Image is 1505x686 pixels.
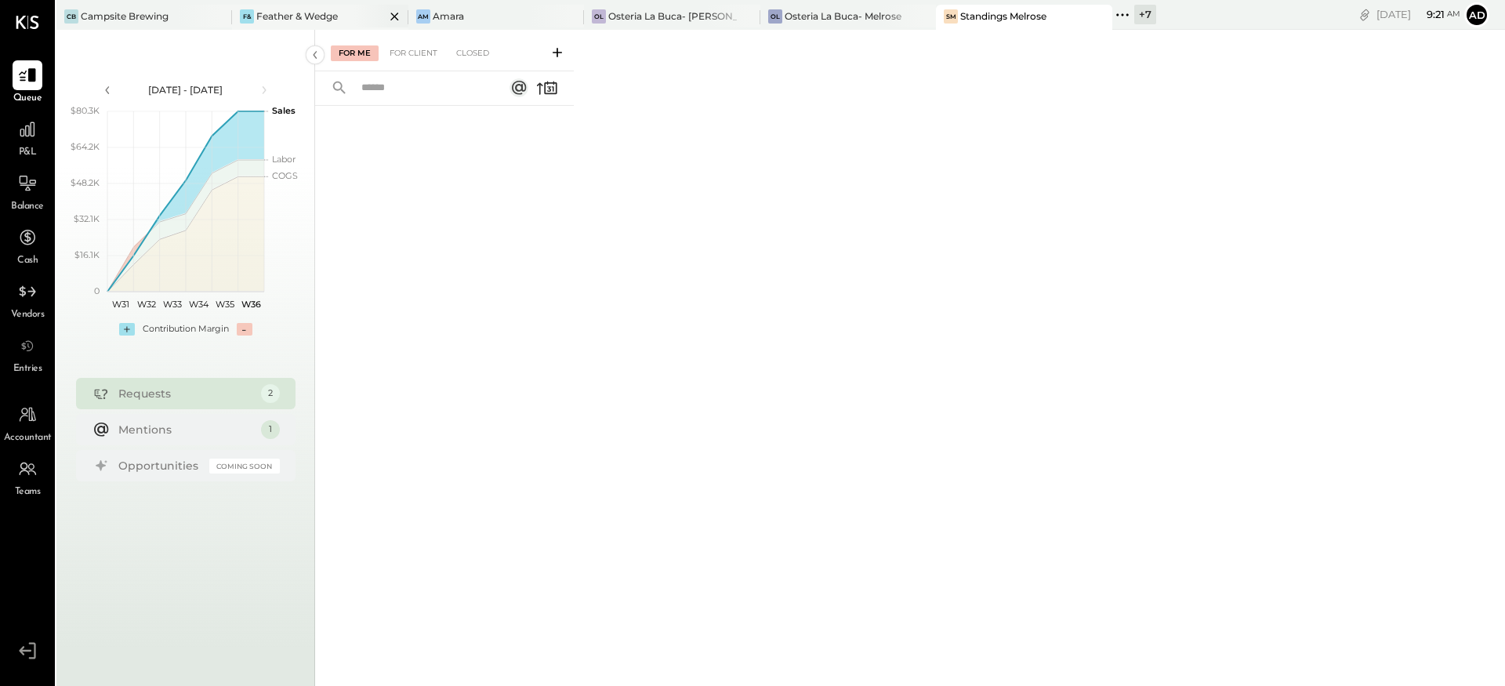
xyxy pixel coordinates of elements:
[119,83,252,96] div: [DATE] - [DATE]
[331,45,379,61] div: For Me
[1,223,54,268] a: Cash
[189,299,209,310] text: W34
[118,458,201,474] div: Opportunities
[209,459,280,474] div: Coming Soon
[1,169,54,214] a: Balance
[768,9,782,24] div: OL
[119,323,135,336] div: +
[118,386,253,401] div: Requests
[4,431,52,445] span: Accountant
[111,299,129,310] text: W31
[1357,6,1373,23] div: copy link
[11,308,45,322] span: Vendors
[1,114,54,160] a: P&L
[118,422,253,437] div: Mentions
[11,200,44,214] span: Balance
[163,299,182,310] text: W33
[94,285,100,296] text: 0
[256,9,338,23] div: Feather & Wedge
[13,362,42,376] span: Entries
[71,105,100,116] text: $80.3K
[1,60,54,106] a: Queue
[71,141,100,152] text: $64.2K
[15,485,41,499] span: Teams
[272,170,298,181] text: COGS
[241,299,260,310] text: W36
[1,400,54,445] a: Accountant
[785,9,901,23] div: Osteria La Buca- Melrose
[1376,7,1460,22] div: [DATE]
[216,299,234,310] text: W35
[592,9,606,24] div: OL
[143,323,229,336] div: Contribution Margin
[137,299,156,310] text: W32
[64,9,78,24] div: CB
[13,92,42,106] span: Queue
[240,9,254,24] div: F&
[960,9,1046,23] div: Standings Melrose
[1134,5,1156,24] div: + 7
[382,45,445,61] div: For Client
[1,277,54,322] a: Vendors
[1,331,54,376] a: Entries
[19,146,37,160] span: P&L
[1,454,54,499] a: Teams
[448,45,497,61] div: Closed
[272,154,296,165] text: Labor
[416,9,430,24] div: Am
[944,9,958,24] div: SM
[74,249,100,260] text: $16.1K
[433,9,464,23] div: Amara
[272,105,296,116] text: Sales
[74,213,100,224] text: $32.1K
[17,254,38,268] span: Cash
[608,9,736,23] div: Osteria La Buca- [PERSON_NAME][GEOGRAPHIC_DATA]
[81,9,169,23] div: Campsite Brewing
[1464,2,1489,27] button: Ad
[71,177,100,188] text: $48.2K
[237,323,252,336] div: -
[261,420,280,439] div: 1
[261,384,280,403] div: 2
